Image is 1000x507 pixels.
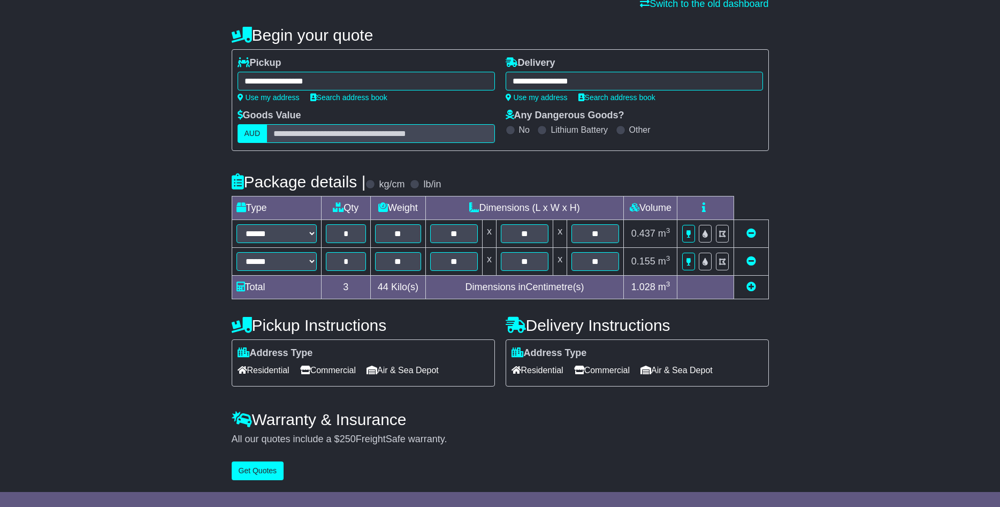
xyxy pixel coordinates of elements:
[425,196,624,220] td: Dimensions (L x W x H)
[666,280,670,288] sup: 3
[658,256,670,267] span: m
[232,276,321,299] td: Total
[624,196,677,220] td: Volume
[631,282,655,292] span: 1.028
[238,347,313,359] label: Address Type
[512,362,563,379] span: Residential
[666,254,670,262] sup: 3
[640,362,713,379] span: Air & Sea Depot
[631,256,655,267] span: 0.155
[321,196,371,220] td: Qty
[658,282,670,292] span: m
[506,57,555,69] label: Delivery
[629,125,651,135] label: Other
[371,276,426,299] td: Kilo(s)
[232,196,321,220] td: Type
[746,256,756,267] a: Remove this item
[519,125,530,135] label: No
[553,220,567,248] td: x
[232,316,495,334] h4: Pickup Instructions
[310,93,387,102] a: Search address book
[232,411,769,428] h4: Warranty & Insurance
[631,228,655,239] span: 0.437
[340,434,356,444] span: 250
[367,362,439,379] span: Air & Sea Depot
[238,110,301,122] label: Goods Value
[574,362,630,379] span: Commercial
[238,362,289,379] span: Residential
[482,248,496,276] td: x
[506,316,769,334] h4: Delivery Instructions
[232,434,769,445] div: All our quotes include a $ FreightSafe warranty.
[379,179,404,191] label: kg/cm
[232,26,769,44] h4: Begin your quote
[551,125,608,135] label: Lithium Battery
[378,282,388,292] span: 44
[238,124,268,143] label: AUD
[746,228,756,239] a: Remove this item
[321,276,371,299] td: 3
[553,248,567,276] td: x
[482,220,496,248] td: x
[746,282,756,292] a: Add new item
[232,461,284,480] button: Get Quotes
[232,173,366,191] h4: Package details |
[578,93,655,102] a: Search address book
[238,93,300,102] a: Use my address
[658,228,670,239] span: m
[371,196,426,220] td: Weight
[300,362,356,379] span: Commercial
[506,93,568,102] a: Use my address
[512,347,587,359] label: Address Type
[423,179,441,191] label: lb/in
[238,57,281,69] label: Pickup
[666,226,670,234] sup: 3
[506,110,624,122] label: Any Dangerous Goods?
[425,276,624,299] td: Dimensions in Centimetre(s)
